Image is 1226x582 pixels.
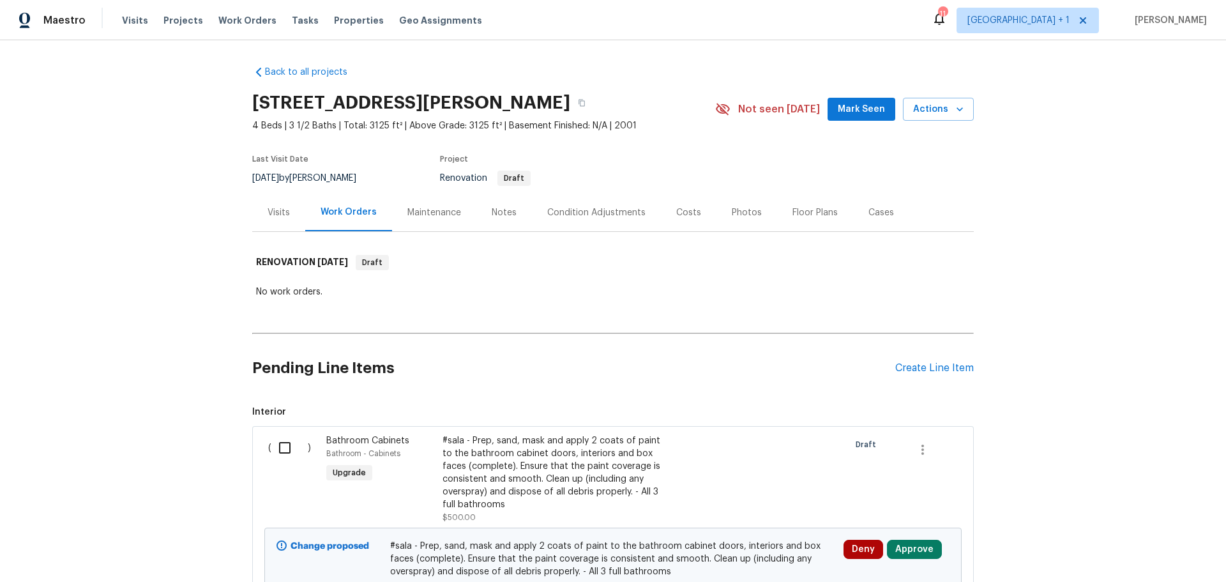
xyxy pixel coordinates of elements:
span: Renovation [440,174,531,183]
span: Geo Assignments [399,14,482,27]
span: Upgrade [328,466,371,479]
span: [DATE] [252,174,279,183]
span: Visits [122,14,148,27]
div: Visits [268,206,290,219]
span: Work Orders [218,14,276,27]
div: RENOVATION [DATE]Draft [252,242,974,283]
span: Bathroom - Cabinets [326,450,400,457]
span: Draft [357,256,388,269]
div: Create Line Item [895,362,974,374]
div: Work Orders [321,206,377,218]
span: Actions [913,102,964,118]
b: Change proposed [291,542,369,551]
div: Costs [676,206,701,219]
button: Approve [887,540,942,559]
span: Tasks [292,16,319,25]
div: Notes [492,206,517,219]
button: Deny [844,540,883,559]
button: Copy Address [570,91,593,114]
div: by [PERSON_NAME] [252,171,372,186]
div: #sala - Prep, sand, mask and apply 2 coats of paint to the bathroom cabinet doors, interiors and ... [443,434,667,511]
div: ( ) [264,431,322,528]
span: Mark Seen [838,102,885,118]
span: Interior [252,406,974,418]
span: 4 Beds | 3 1/2 Baths | Total: 3125 ft² | Above Grade: 3125 ft² | Basement Finished: N/A | 2001 [252,119,715,132]
span: Bathroom Cabinets [326,436,409,445]
span: Projects [163,14,203,27]
div: Maintenance [407,206,461,219]
div: Floor Plans [792,206,838,219]
div: Photos [732,206,762,219]
span: Maestro [43,14,86,27]
h6: RENOVATION [256,255,348,270]
h2: Pending Line Items [252,339,895,398]
span: Properties [334,14,384,27]
span: Not seen [DATE] [738,103,820,116]
button: Actions [903,98,974,121]
h2: [STREET_ADDRESS][PERSON_NAME] [252,96,570,109]
span: [PERSON_NAME] [1130,14,1207,27]
button: Mark Seen [828,98,895,121]
span: Project [440,155,468,163]
a: Back to all projects [252,66,375,79]
span: [GEOGRAPHIC_DATA] + 1 [967,14,1070,27]
span: Last Visit Date [252,155,308,163]
div: No work orders. [256,286,970,298]
div: 11 [938,8,947,20]
div: Condition Adjustments [547,206,646,219]
span: [DATE] [317,257,348,266]
div: Cases [868,206,894,219]
span: Draft [856,438,881,451]
span: #sala - Prep, sand, mask and apply 2 coats of paint to the bathroom cabinet doors, interiors and ... [390,540,836,578]
span: $500.00 [443,514,476,521]
span: Draft [499,174,529,182]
